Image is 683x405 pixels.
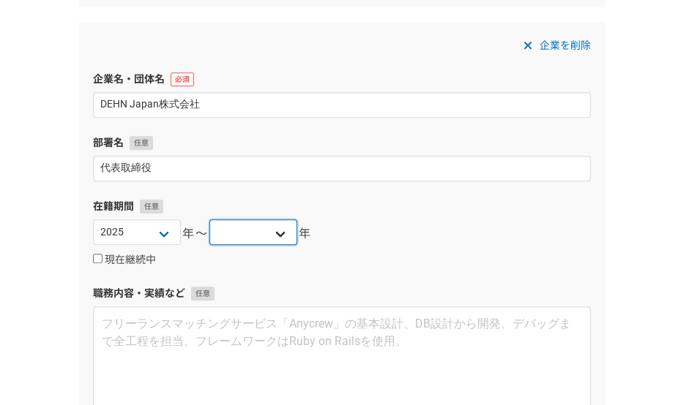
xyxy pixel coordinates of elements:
[93,156,591,181] input: 開発2部
[93,135,591,151] label: 部署名
[93,254,102,263] input: 現在継続中
[93,92,591,118] input: エニィクルー株式会社
[182,225,208,243] span: 年〜
[93,199,591,214] label: 在籍期間
[540,37,591,54] span: 企業を削除
[93,286,591,301] label: 職務内容・実績など
[93,254,156,267] label: 現在継続中
[93,72,591,87] label: 企業名・団体名
[299,225,312,243] span: 年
